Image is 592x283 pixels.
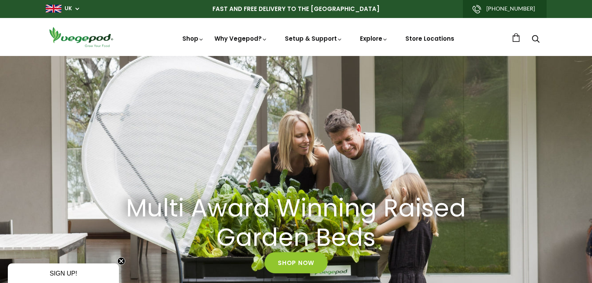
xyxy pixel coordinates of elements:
[405,34,454,43] a: Store Locations
[117,257,125,265] button: Close teaser
[182,34,204,43] a: Shop
[110,194,482,252] a: Multi Award Winning Raised Garden Beds
[50,270,77,277] span: SIGN UP!
[8,263,119,283] div: SIGN UP!Close teaser
[214,34,268,43] a: Why Vegepod?
[532,36,540,44] a: Search
[65,5,72,13] a: UK
[265,252,327,274] a: Shop Now
[120,194,472,252] h2: Multi Award Winning Raised Garden Beds
[285,34,343,43] a: Setup & Support
[46,26,116,48] img: Vegepod
[360,34,388,43] a: Explore
[46,5,61,13] img: gb_large.png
